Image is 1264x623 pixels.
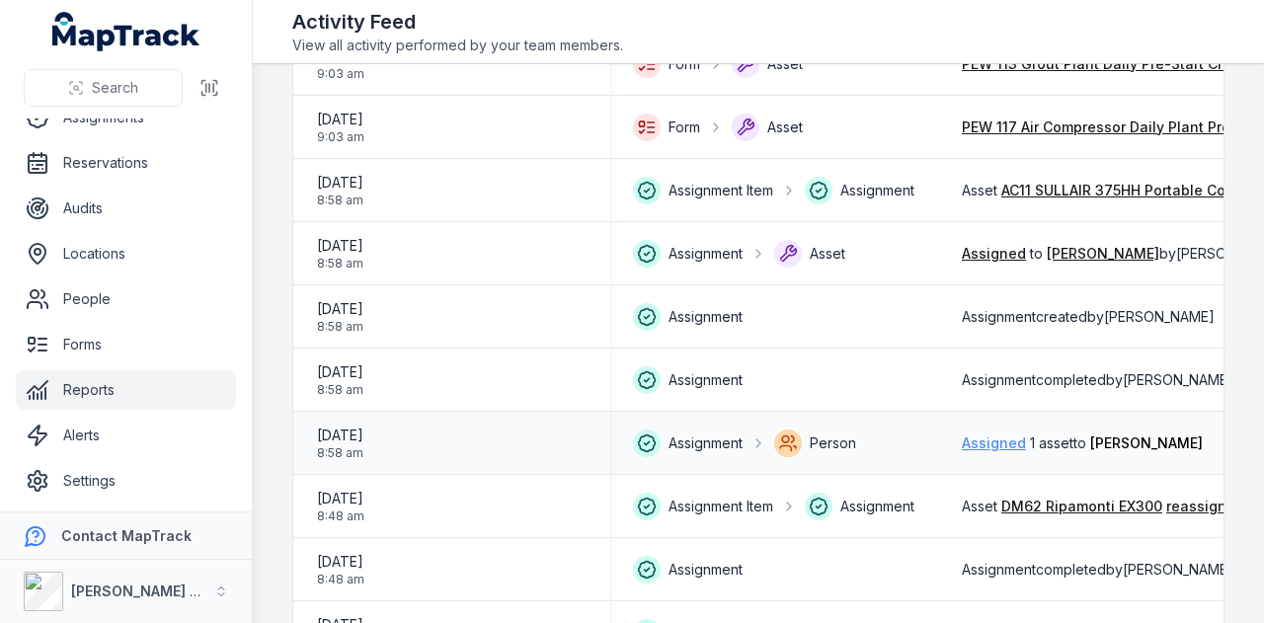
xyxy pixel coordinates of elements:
[16,325,236,364] a: Forms
[810,244,845,264] span: Asset
[317,552,364,587] time: 01/09/2025, 8:48:51 am
[16,416,236,455] a: Alerts
[71,583,233,599] strong: [PERSON_NAME] Group
[317,508,364,524] span: 8:48 am
[840,497,914,516] span: Assignment
[292,36,623,55] span: View all activity performed by your team members.
[962,244,1026,264] a: Assigned
[669,433,743,453] span: Assignment
[962,307,1215,327] span: Assignment created by [PERSON_NAME]
[1166,497,1244,516] a: reassigned
[962,560,1233,580] span: Assignment completed by [PERSON_NAME]
[16,461,236,501] a: Settings
[317,299,363,319] span: [DATE]
[962,370,1233,390] span: Assignment completed by [PERSON_NAME]
[669,244,743,264] span: Assignment
[317,362,363,398] time: 01/09/2025, 8:58:11 am
[317,236,363,272] time: 01/09/2025, 8:58:11 am
[61,527,192,544] strong: Contact MapTrack
[962,433,1026,453] a: Assigned
[317,110,364,129] span: [DATE]
[317,362,363,382] span: [DATE]
[669,181,773,200] span: Assignment Item
[92,78,138,98] span: Search
[317,445,363,461] span: 8:58 am
[669,117,700,137] span: Form
[317,129,364,145] span: 9:03 am
[317,236,363,256] span: [DATE]
[317,489,364,524] time: 01/09/2025, 8:48:51 am
[317,110,364,145] time: 01/09/2025, 9:03:01 am
[16,189,236,228] a: Audits
[16,279,236,319] a: People
[669,560,743,580] span: Assignment
[317,489,364,508] span: [DATE]
[16,234,236,273] a: Locations
[16,143,236,183] a: Reservations
[317,256,363,272] span: 8:58 am
[292,8,623,36] h2: Activity Feed
[317,552,364,572] span: [DATE]
[317,46,364,82] time: 01/09/2025, 9:03:54 am
[317,426,363,445] span: [DATE]
[1047,244,1159,264] a: [PERSON_NAME]
[962,433,1203,453] span: 1 asset to
[1001,497,1162,516] a: DM62 Ripamonti EX300
[317,299,363,335] time: 01/09/2025, 8:58:11 am
[767,117,803,137] span: Asset
[24,69,183,107] button: Search
[317,173,363,208] time: 01/09/2025, 8:58:11 am
[16,370,236,410] a: Reports
[317,173,363,193] span: [DATE]
[317,382,363,398] span: 8:58 am
[317,66,364,82] span: 9:03 am
[317,193,363,208] span: 8:58 am
[52,12,200,51] a: MapTrack
[669,497,773,516] span: Assignment Item
[317,319,363,335] span: 8:58 am
[1090,434,1203,451] span: [PERSON_NAME]
[810,433,856,453] span: Person
[317,426,363,461] time: 01/09/2025, 8:58:11 am
[840,181,914,200] span: Assignment
[669,307,743,327] span: Assignment
[317,572,364,587] span: 8:48 am
[669,370,743,390] span: Assignment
